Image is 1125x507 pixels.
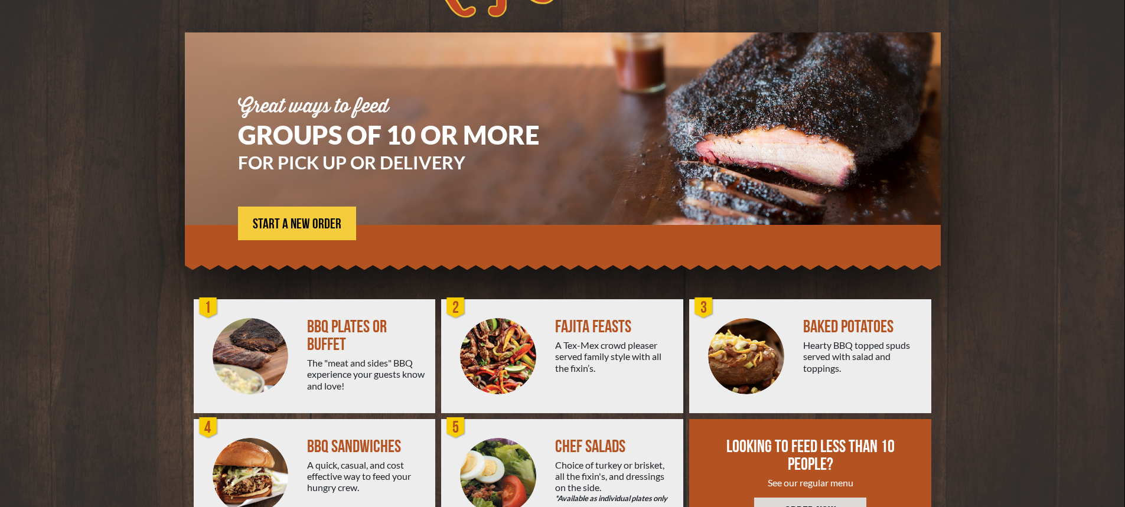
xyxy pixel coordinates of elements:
[555,339,674,374] div: A Tex-Mex crowd pleaser served family style with all the fixin’s.
[708,318,784,394] img: PEJ-Baked-Potato.png
[213,318,289,394] img: PEJ-BBQ-Buffet.png
[238,122,575,148] h1: GROUPS OF 10 OR MORE
[307,318,426,354] div: BBQ PLATES OR BUFFET
[555,438,674,456] div: CHEF SALADS
[803,318,922,336] div: BAKED POTATOES
[725,438,897,473] div: LOOKING TO FEED LESS THAN 10 PEOPLE?
[803,339,922,374] div: Hearty BBQ topped spuds served with salad and toppings.
[197,296,220,320] div: 1
[307,438,426,456] div: BBQ SANDWICHES
[692,296,716,320] div: 3
[725,477,897,488] div: See our regular menu
[307,357,426,391] div: The "meat and sides" BBQ experience your guests know and love!
[238,207,356,240] a: START A NEW ORDER
[555,318,674,336] div: FAJITA FEASTS
[197,416,220,440] div: 4
[444,416,468,440] div: 5
[253,217,341,231] span: START A NEW ORDER
[444,296,468,320] div: 2
[460,318,536,394] img: PEJ-Fajitas.png
[555,493,674,504] em: *Available as individual plates only
[555,459,674,505] div: Choice of turkey or brisket, all the fixin's, and dressings on the side.
[238,153,575,171] h3: FOR PICK UP OR DELIVERY
[307,459,426,493] div: A quick, casual, and cost effective way to feed your hungry crew.
[238,97,575,116] div: Great ways to feed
